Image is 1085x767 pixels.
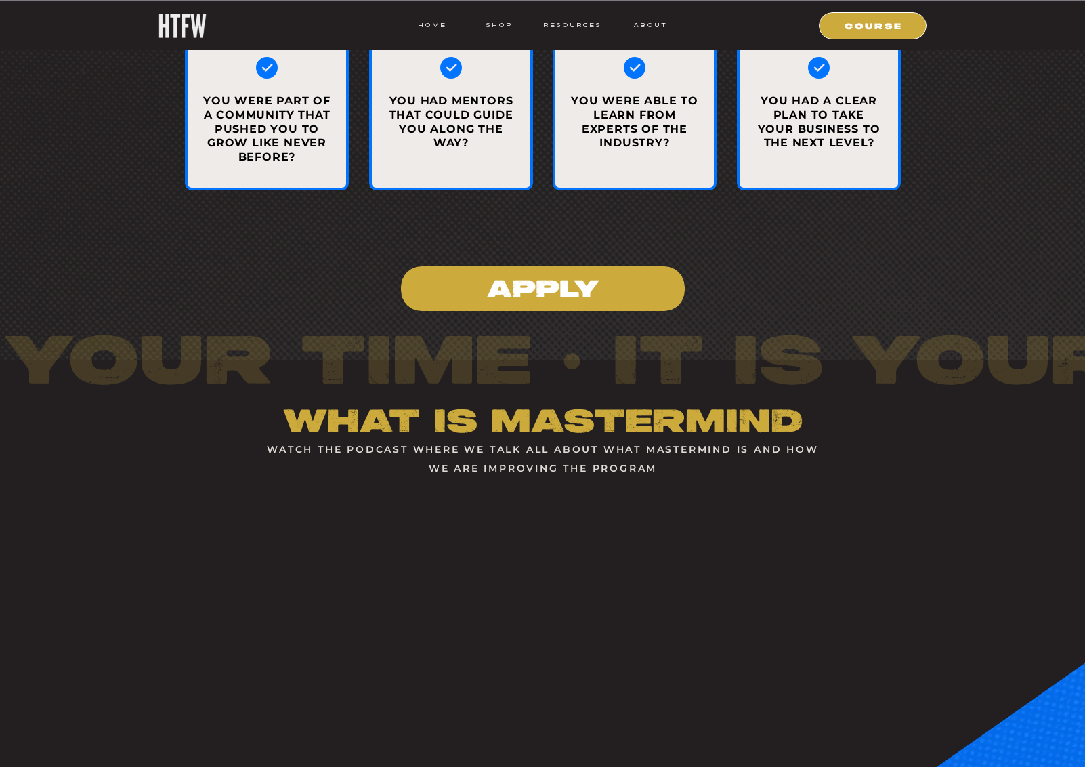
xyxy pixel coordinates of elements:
p: WATCH THE PODCAST WHERE WE TALK ALL ABOUT WHAT MASTERMIND IS AND HOW WE ARE IMPROVING THE PROGRAM [265,440,820,460]
a: HOME [418,19,446,31]
h3: You were able to learn from experts of the industry? [570,94,699,194]
a: shop [472,19,526,31]
h3: You had mentors that could guide you along the way? [387,94,515,164]
h3: You were part of a community that pushed you to grow like never before? [203,94,331,168]
a: COURSE [828,19,920,31]
a: resources [538,19,601,31]
iframe: 1050152040 [299,487,786,760]
a: ABOUT [633,19,667,31]
a: APPLY [396,271,689,299]
h3: You had a clear plan to take your business to the next level? [754,94,883,168]
h2: what is mastermind [265,400,820,440]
